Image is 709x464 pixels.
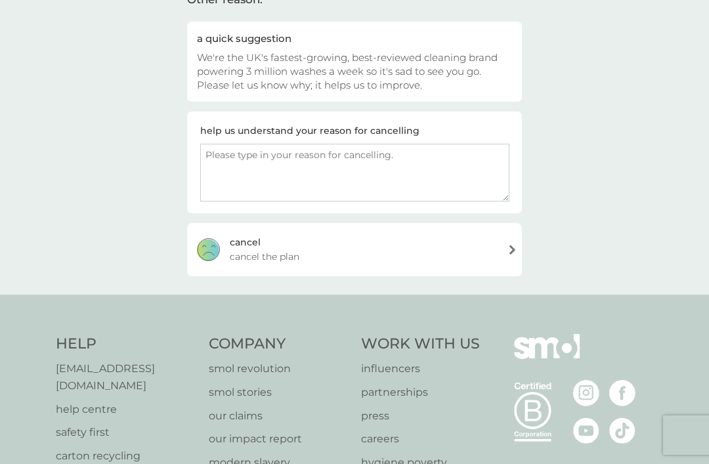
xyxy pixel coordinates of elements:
[197,32,512,45] div: a quick suggestion
[361,360,480,377] a: influencers
[361,384,480,401] a: partnerships
[230,235,261,249] div: cancel
[609,380,635,406] img: visit the smol Facebook page
[209,384,349,401] a: smol stories
[209,408,349,425] a: our claims
[56,401,196,418] a: help centre
[230,249,299,264] span: cancel the plan
[200,123,419,138] div: help us understand your reason for cancelling
[609,417,635,444] img: visit the smol Tiktok page
[573,417,599,444] img: visit the smol Youtube page
[197,51,498,91] span: We're the UK's fastest-growing, best-reviewed cleaning brand powering 3 million washes a week so ...
[361,408,480,425] a: press
[209,334,349,354] h4: Company
[514,334,580,379] img: smol
[209,360,349,377] a: smol revolution
[56,334,196,354] h4: Help
[361,334,480,354] h4: Work With Us
[361,431,480,448] a: careers
[56,360,196,394] a: [EMAIL_ADDRESS][DOMAIN_NAME]
[209,431,349,448] a: our impact report
[573,380,599,406] img: visit the smol Instagram page
[56,424,196,441] a: safety first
